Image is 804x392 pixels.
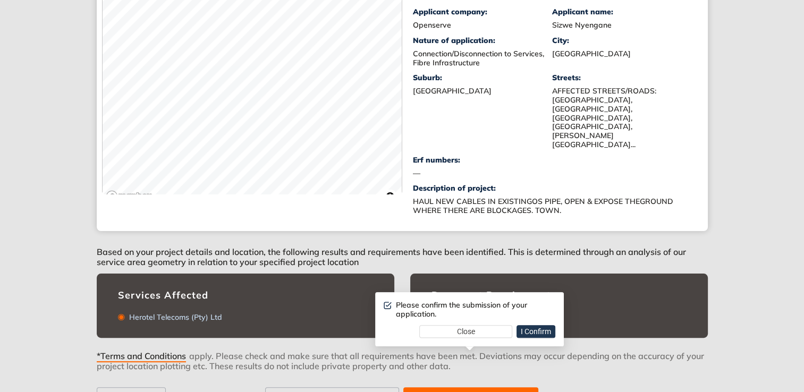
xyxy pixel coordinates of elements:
[552,73,692,82] div: Streets:
[552,87,692,149] div: AFFECTED STREETS/ROADS: STATION ROAD, BROAD ROAD, BRISBANE ROAD, OTTERY ROAD, CHURCHILL ROAD, NAR...
[387,190,393,202] span: Toggle attribution
[97,351,708,387] div: apply. Please check and make sure that all requirements have been met. Deviations may occur depen...
[552,49,692,58] div: [GEOGRAPHIC_DATA]
[552,7,692,16] div: Applicant name:
[396,301,555,319] div: Please confirm the submission of your application.
[413,21,553,30] div: Openserve
[552,36,692,45] div: City:
[457,326,475,337] span: Close
[413,156,553,165] div: Erf numbers:
[97,351,186,362] span: *Terms and Conditions
[97,351,189,358] button: *Terms and Conditions
[413,87,553,96] div: [GEOGRAPHIC_DATA]
[118,289,373,301] div: Services Affected
[413,36,553,45] div: Nature of application:
[413,169,553,178] div: —
[552,21,692,30] div: Sizwe Nyengane
[552,86,656,149] span: AFFECTED STREETS/ROADS: [GEOGRAPHIC_DATA], [GEOGRAPHIC_DATA], [GEOGRAPHIC_DATA], [GEOGRAPHIC_DATA...
[413,184,692,193] div: Description of project:
[125,313,222,322] div: Herotel Telecoms (Pty) Ltd
[413,73,553,82] div: Suburb:
[106,190,153,202] a: Mapbox logo
[413,49,553,67] div: Connection/Disconnection to Services, Fibre Infrastructure
[521,326,551,337] span: I Confirm
[413,7,553,16] div: Applicant company:
[431,289,687,301] div: Document Requirements
[517,325,555,338] button: I Confirm
[419,325,512,338] button: Close
[631,140,636,149] span: ...
[413,197,679,215] div: HAUL NEW CABLES IN EXISTINGOS PIPE, OPEN & EXPOSE THEGROUND WHERE THERE ARE BLOCKAGES. TOWN.
[97,231,708,274] div: Based on your project details and location, the following results and requirements have been iden...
